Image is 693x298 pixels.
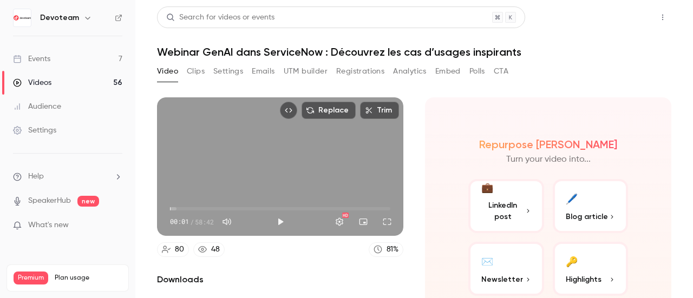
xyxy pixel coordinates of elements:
[284,63,328,80] button: UTM builder
[157,63,178,80] button: Video
[13,54,50,64] div: Events
[28,195,71,207] a: SpeakerHub
[213,63,243,80] button: Settings
[252,63,274,80] button: Emails
[469,63,485,80] button: Polls
[157,242,189,257] a: 80
[166,12,274,23] div: Search for videos or events
[336,63,384,80] button: Registrations
[566,211,608,222] span: Blog article
[506,153,591,166] p: Turn your video into...
[566,190,578,207] div: 🖊️
[479,138,617,151] h2: Repurpose [PERSON_NAME]
[157,273,403,286] h2: Downloads
[393,63,427,80] button: Analytics
[28,171,44,182] span: Help
[603,6,645,28] button: Share
[360,102,399,119] button: Trim
[369,242,403,257] a: 81%
[13,171,122,182] li: help-dropdown-opener
[481,181,493,195] div: 💼
[77,196,99,207] span: new
[481,200,525,222] span: LinkedIn post
[211,244,220,255] div: 48
[468,179,544,233] button: 💼LinkedIn post
[195,217,214,227] span: 58:42
[280,102,297,119] button: Embed video
[654,9,671,26] button: Top Bar Actions
[13,77,51,88] div: Videos
[175,244,184,255] div: 80
[170,217,214,227] div: 00:01
[157,45,671,58] h1: Webinar GenAI dans ServiceNow : Découvrez les cas d’usages inspirants
[352,211,374,233] button: Turn on miniplayer
[13,101,61,112] div: Audience
[302,102,356,119] button: Replace
[13,125,56,136] div: Settings
[193,242,225,257] a: 48
[14,9,31,27] img: Devoteam
[481,274,523,285] span: Newsletter
[109,221,122,230] iframe: Noticeable Trigger
[387,244,398,255] div: 81 %
[566,253,578,269] div: 🔑
[187,63,205,80] button: Clips
[14,271,48,284] span: Premium
[468,242,544,296] button: ✉️Newsletter
[566,274,602,285] span: Highlights
[216,211,238,233] button: Mute
[270,211,291,233] button: Play
[435,63,461,80] button: Embed
[481,253,493,269] div: ✉️
[342,213,349,218] div: HD
[55,274,122,282] span: Plan usage
[170,217,189,227] span: 00:01
[553,242,629,296] button: 🔑Highlights
[329,211,350,233] button: Settings
[190,217,194,227] span: /
[28,220,69,231] span: What's new
[376,211,398,233] button: Full screen
[494,63,508,80] button: CTA
[40,12,79,23] h6: Devoteam
[553,179,629,233] button: 🖊️Blog article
